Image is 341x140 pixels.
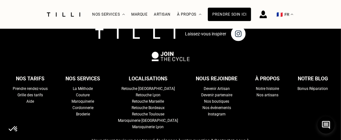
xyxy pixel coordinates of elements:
a: Nos boutiques [204,98,229,105]
a: Devenir Artisan [204,85,230,92]
a: Notre histoire [256,85,279,92]
button: 🇫🇷 FR [273,0,297,29]
a: Bonus Réparation [298,85,328,92]
a: Prendre soin ici [208,8,251,21]
p: Laissez-vous inspirer [185,31,226,36]
a: Couture [76,92,90,98]
div: Nos services [66,74,100,84]
img: Logo du service de couturière Tilli [44,12,83,17]
a: Nos événements [202,105,231,111]
img: Menu déroulant [122,14,125,15]
a: Marque [131,12,147,17]
div: Notre blog [298,74,328,84]
a: Nos artisans [257,92,279,98]
a: Grille des tarifs [18,92,43,98]
div: À propos [256,74,280,84]
a: Devenir partenaire [201,92,232,98]
a: Maroquinerie [GEOGRAPHIC_DATA] [118,117,178,124]
a: La Méthode [73,85,93,92]
img: menu déroulant [291,14,293,15]
a: Retouche [GEOGRAPHIC_DATA] [121,85,175,92]
a: Prendre rendez-vous [13,85,48,92]
a: Retouche Toulouse [132,111,164,117]
a: Broderie [76,111,90,117]
div: Nos services [92,0,125,29]
a: Retouche Bordeaux [132,105,165,111]
img: logo Join The Cycle [152,52,190,61]
img: logo Tilli [95,29,175,39]
a: Artisan [154,12,171,17]
a: Retouche Lyon [136,92,160,98]
img: Menu déroulant à propos [199,14,201,15]
img: icône connexion [260,11,267,18]
img: page instagram de Tilli une retoucherie à domicile [231,26,246,41]
a: Instagram [208,111,226,117]
a: Maroquinerie Lyon [133,124,164,130]
a: Maroquinerie [72,98,94,105]
a: Retouche Marseille [132,98,164,105]
span: 🇫🇷 [276,11,283,18]
div: Nous rejoindre [196,74,238,84]
a: Cordonnerie [72,105,93,111]
a: Aide [27,98,34,105]
div: Nos tarifs [16,74,45,84]
div: À propos [177,0,201,29]
div: Localisations [129,74,167,84]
